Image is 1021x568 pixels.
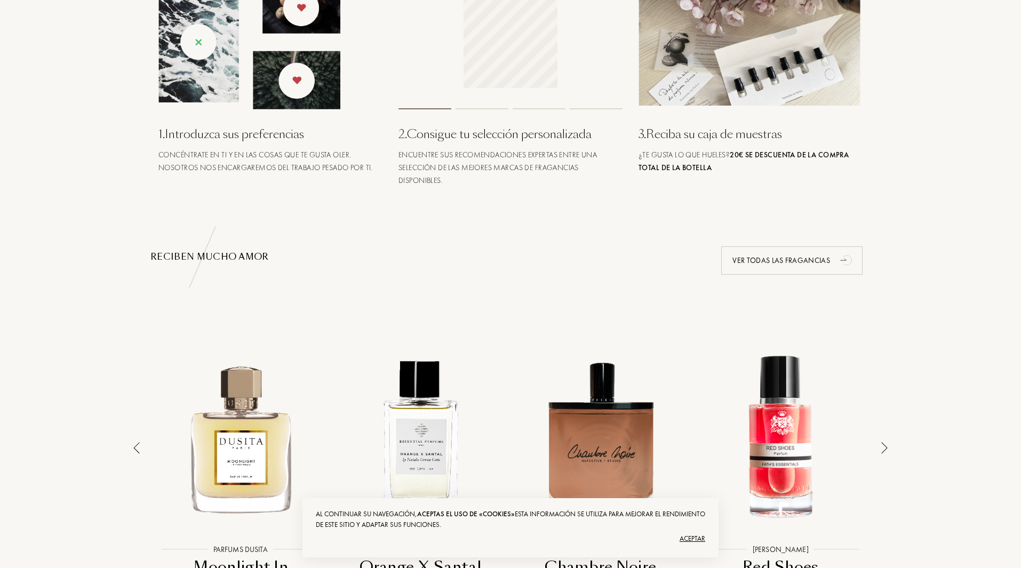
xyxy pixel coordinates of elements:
[713,246,871,275] a: Ver todas las fraganciasanimation
[133,442,140,454] img: arrow_thin_left.png
[881,442,888,454] img: arrow_thin.png
[639,125,863,143] div: 3 . Reciba su caja de muestras
[398,148,623,187] div: Encuentre sus recomendaciones expertas entre una selección de las mejores marcas de fragancias di...
[747,544,814,555] div: [PERSON_NAME]
[417,509,515,518] span: aceptas el uso de «cookies»
[316,530,705,547] div: Aceptar
[398,125,623,143] div: 2 . Consigue tu selección personalizada
[639,150,849,172] span: ¿Te gusta lo que hueles?
[208,544,273,555] div: Parfums Dusita
[836,249,858,270] div: animation
[721,246,863,275] div: Ver todas las fragancias
[316,509,705,530] div: Al continuar su navegación, Esta información se utiliza para mejorar el rendimiento de este sitio...
[158,148,382,174] div: Concéntrate en ti y en las cosas que te gusta oler. Nosotros nos encargaremos del trabajo pesado ...
[158,125,382,143] div: 1 . Introduzca sus preferencias
[150,251,871,263] div: RECIBEN MUCHO AMOR
[639,150,849,172] span: 20€ se descuenta de la compra total de la botella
